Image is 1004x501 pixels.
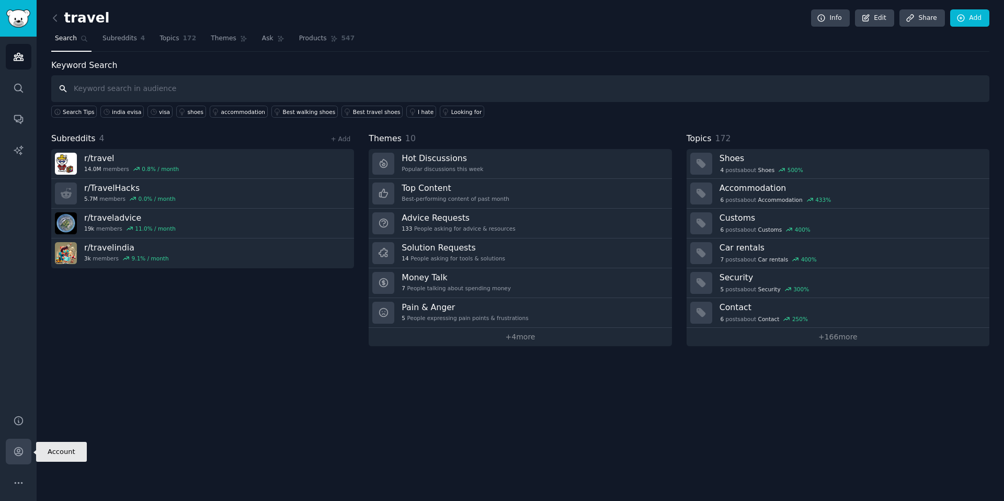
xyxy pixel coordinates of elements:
[84,165,179,173] div: members
[369,238,671,268] a: Solution Requests14People asking for tools & solutions
[687,328,989,346] a: +166more
[99,133,105,143] span: 4
[84,153,179,164] h3: r/ travel
[720,256,724,263] span: 7
[687,238,989,268] a: Car rentals7postsaboutCar rentals400%
[402,153,483,164] h3: Hot Discussions
[51,75,989,102] input: Keyword search in audience
[51,238,354,268] a: r/travelindia3kmembers9.1% / month
[341,34,355,43] span: 547
[84,183,176,193] h3: r/ TravelHacks
[55,242,77,264] img: travelindia
[99,30,149,52] a: Subreddits4
[720,166,724,174] span: 4
[369,149,671,179] a: Hot DiscussionsPopular discussions this week
[402,255,408,262] span: 14
[855,9,894,27] a: Edit
[369,209,671,238] a: Advice Requests133People asking for advice & resources
[295,30,358,52] a: Products547
[221,108,266,116] div: accommodation
[147,106,173,118] a: visa
[402,183,509,193] h3: Top Content
[330,135,350,143] a: + Add
[100,106,144,118] a: india evisa
[176,106,206,118] a: shoes
[405,133,416,143] span: 10
[84,225,176,232] div: members
[156,30,200,52] a: Topics172
[720,225,812,234] div: post s about
[687,268,989,298] a: Security5postsaboutSecurity300%
[720,153,982,164] h3: Shoes
[720,196,724,203] span: 6
[402,255,505,262] div: People asking for tools & solutions
[793,286,809,293] div: 300 %
[801,256,817,263] div: 400 %
[258,30,288,52] a: Ask
[687,149,989,179] a: Shoes4postsaboutShoes500%
[720,242,982,253] h3: Car rentals
[51,179,354,209] a: r/TravelHacks5.7Mmembers0.0% / month
[758,166,775,174] span: Shoes
[720,302,982,313] h3: Contact
[402,302,528,313] h3: Pain & Anger
[341,106,403,118] a: Best travel shoes
[135,225,176,232] div: 11.0 % / month
[402,314,405,322] span: 5
[84,255,169,262] div: members
[758,315,780,323] span: Contact
[51,106,97,118] button: Search Tips
[211,34,236,43] span: Themes
[55,212,77,234] img: traveladvice
[720,284,810,294] div: post s about
[720,272,982,283] h3: Security
[720,255,818,264] div: post s about
[207,30,251,52] a: Themes
[788,166,803,174] div: 500 %
[369,179,671,209] a: Top ContentBest-performing content of past month
[369,298,671,328] a: Pain & Anger5People expressing pain points & frustrations
[720,165,804,175] div: post s about
[758,226,782,233] span: Customs
[63,108,95,116] span: Search Tips
[758,286,781,293] span: Security
[271,106,338,118] a: Best walking shoes
[84,212,176,223] h3: r/ traveladvice
[720,212,982,223] h3: Customs
[758,256,789,263] span: Car rentals
[687,179,989,209] a: Accommodation6postsaboutAccommodation433%
[402,314,528,322] div: People expressing pain points & frustrations
[815,196,831,203] div: 433 %
[51,10,110,27] h2: travel
[159,108,170,116] div: visa
[795,226,811,233] div: 400 %
[353,108,401,116] div: Best travel shoes
[84,195,98,202] span: 5.7M
[132,255,169,262] div: 9.1 % / month
[369,268,671,298] a: Money Talk7People talking about spending money
[687,132,712,145] span: Topics
[139,195,176,202] div: 0.0 % / month
[55,153,77,175] img: travel
[84,195,176,202] div: members
[402,225,515,232] div: People asking for advice & resources
[188,108,203,116] div: shoes
[402,225,412,232] span: 133
[84,225,94,232] span: 19k
[440,106,484,118] a: Looking for
[402,165,483,173] div: Popular discussions this week
[720,226,724,233] span: 6
[210,106,268,118] a: accommodation
[715,133,731,143] span: 172
[84,255,91,262] span: 3k
[299,34,327,43] span: Products
[720,183,982,193] h3: Accommodation
[402,195,509,202] div: Best-performing content of past month
[720,286,724,293] span: 5
[402,284,405,292] span: 7
[402,212,515,223] h3: Advice Requests
[51,30,92,52] a: Search
[720,195,832,204] div: post s about
[51,132,96,145] span: Subreddits
[402,284,511,292] div: People talking about spending money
